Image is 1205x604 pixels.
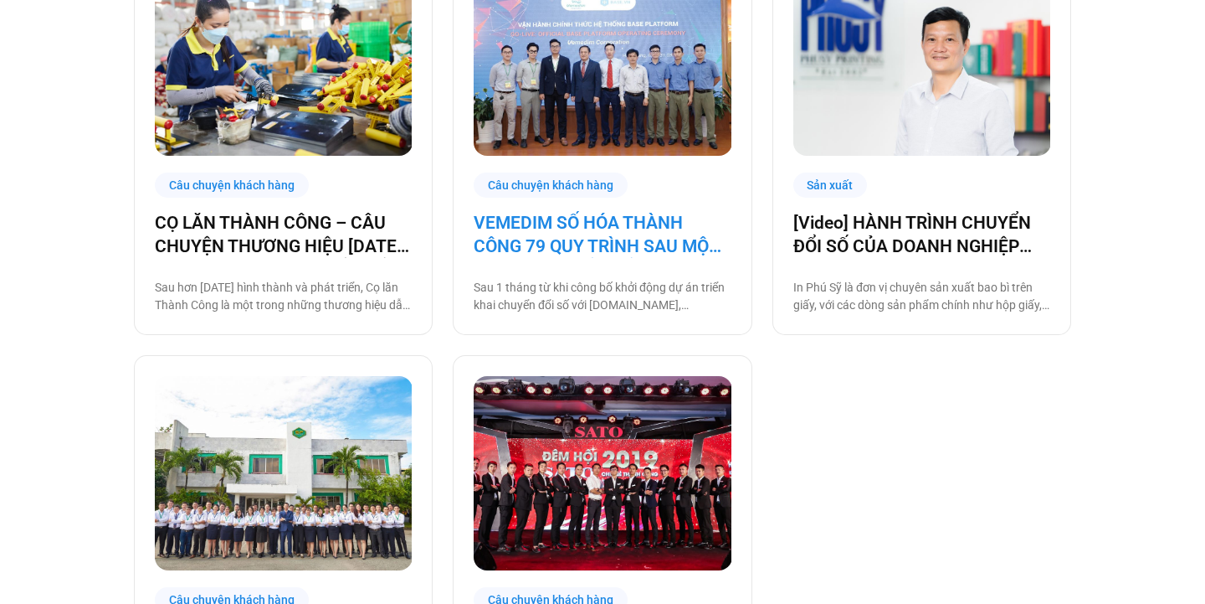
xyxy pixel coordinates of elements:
div: Câu chuyện khách hàng [155,173,309,199]
a: [Video] HÀNH TRÌNH CHUYỂN ĐỔI SỐ CỦA DOANH NGHIỆP SẢN XUẤT IN [GEOGRAPHIC_DATA] [793,211,1050,258]
div: Câu chuyện khách hàng [474,173,628,199]
a: VEMEDIM SỐ HÓA THÀNH CÔNG 79 QUY TRÌNH SAU MỘT THÁNG CHUYỂN ĐỔI SỐ CÙNG BASE [474,211,731,258]
a: CỌ LĂN THÀNH CÔNG – CÂU CHUYỆN THƯƠNG HIỆU [DATE] VÀ HÀNH TRÌNH CHUYỂN ĐỔI SỐ CÙNG [DOMAIN_NAME] [155,211,412,258]
p: Sau 1 tháng từ khi công bố khởi động dự án triển khai chuyển đổi số với [DOMAIN_NAME], Vemedim Co... [474,279,731,314]
div: Sản xuất [793,173,868,199]
p: Sau hơn [DATE] hình thành và phát triển, Cọ lăn Thành Công là một trong những thương hiệu dẫn đầu... [155,279,412,314]
p: In Phú Sỹ là đơn vị chuyên sản xuất bao bì trên giấy, với các dòng sản phẩm chính như hộp giấy, h... [793,279,1050,314]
